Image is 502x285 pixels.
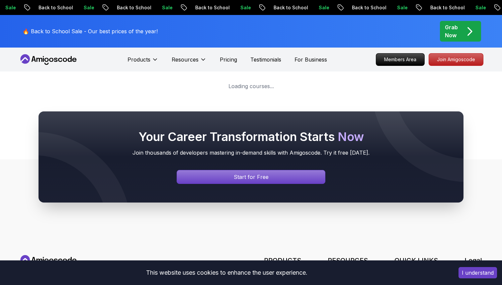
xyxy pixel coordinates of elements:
p: Sale [470,4,491,11]
p: Sale [157,4,178,11]
p: Sale [78,4,100,11]
p: Join Amigoscode [429,54,483,66]
h3: PRODUCTS [264,256,301,265]
h3: Legal [464,256,483,265]
h3: RESOURCES [328,256,368,265]
p: Back to School [33,4,78,11]
p: Sale [235,4,256,11]
p: 🔥 Back to School Sale - Our best prices of the year! [23,27,158,35]
h3: QUICK LINKS [394,256,438,265]
a: Members Area [376,53,425,66]
p: Members Area [376,54,424,66]
a: Testimonials [250,56,281,64]
p: Back to School [347,4,392,11]
a: For Business [294,56,327,64]
button: Accept cookies [459,267,497,278]
p: Grab Now [445,23,458,39]
div: This website uses cookies to enhance the user experience. [5,265,449,280]
h2: Your Career Transformation Starts [52,130,450,143]
p: Back to School [190,4,235,11]
p: Back to School [112,4,157,11]
p: Resources [172,56,199,64]
span: Now [338,129,364,144]
p: Products [127,56,150,64]
button: Resources [172,56,207,69]
p: Sale [313,4,335,11]
a: Pricing [220,56,237,64]
button: Products [127,56,158,69]
a: Signin page [177,170,325,184]
p: Join thousands of developers mastering in-demand skills with Amigoscode. Try it free [DATE]. [52,149,450,157]
p: Sale [392,4,413,11]
a: Join Amigoscode [429,53,483,66]
p: Back to School [268,4,313,11]
p: Start for Free [234,173,269,181]
p: Back to School [425,4,470,11]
